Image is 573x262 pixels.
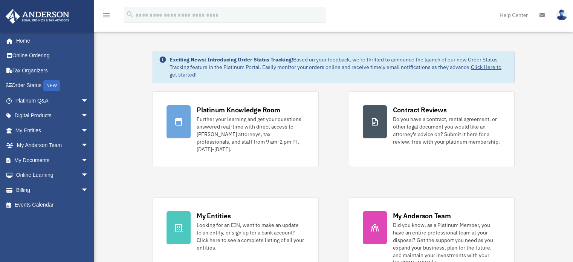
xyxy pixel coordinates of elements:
div: My Anderson Team [393,211,451,221]
i: search [126,10,134,18]
div: Looking for an EIN, want to make an update to an entity, or sign up for a bank account? Click her... [197,221,304,251]
a: My Entitiesarrow_drop_down [5,123,100,138]
a: menu [102,13,111,20]
a: Digital Productsarrow_drop_down [5,108,100,123]
a: Order StatusNEW [5,78,100,93]
div: Based on your feedback, we're thrilled to announce the launch of our new Order Status Tracking fe... [170,56,508,78]
strong: Exciting News: Introducing Order Status Tracking! [170,56,293,63]
i: menu [102,11,111,20]
a: My Anderson Teamarrow_drop_down [5,138,100,153]
img: Anderson Advisors Platinum Portal [3,9,72,24]
div: NEW [43,80,60,91]
a: Contract Reviews Do you have a contract, rental agreement, or other legal document you would like... [349,91,515,167]
a: Click Here to get started! [170,64,501,78]
img: User Pic [556,9,567,20]
span: arrow_drop_down [81,93,96,109]
a: Online Ordering [5,48,100,63]
a: My Documentsarrow_drop_down [5,153,100,168]
div: Further your learning and get your questions answered real-time with direct access to [PERSON_NAM... [197,115,304,153]
span: arrow_drop_down [81,123,96,138]
span: arrow_drop_down [81,168,96,183]
a: Tax Organizers [5,63,100,78]
a: Online Learningarrow_drop_down [5,168,100,183]
div: Contract Reviews [393,105,447,115]
div: Do you have a contract, rental agreement, or other legal document you would like an attorney's ad... [393,115,501,146]
span: arrow_drop_down [81,138,96,153]
span: arrow_drop_down [81,182,96,198]
div: Platinum Knowledge Room [197,105,280,115]
span: arrow_drop_down [81,108,96,124]
a: Home [5,33,96,48]
span: arrow_drop_down [81,153,96,168]
a: Platinum Q&Aarrow_drop_down [5,93,100,108]
div: My Entities [197,211,231,221]
a: Platinum Knowledge Room Further your learning and get your questions answered real-time with dire... [153,91,318,167]
a: Billingarrow_drop_down [5,182,100,198]
a: Events Calendar [5,198,100,213]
